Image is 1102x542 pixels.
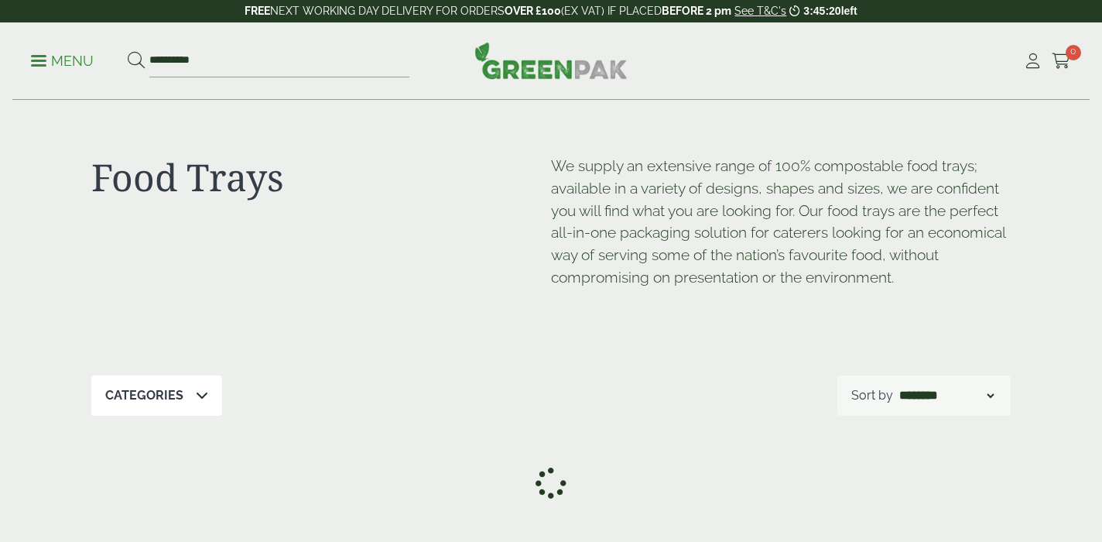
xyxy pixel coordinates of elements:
h1: Food Trays [91,155,551,200]
a: Menu [31,52,94,67]
i: Cart [1052,53,1071,69]
p: Menu [31,52,94,70]
span: 0 [1066,45,1081,60]
i: My Account [1023,53,1042,69]
strong: BEFORE 2 pm [662,5,731,17]
img: GreenPak Supplies [474,42,628,79]
a: See T&C's [734,5,786,17]
span: left [841,5,857,17]
p: We supply an extensive range of 100% compostable food trays; available in a variety of designs, s... [551,155,1011,289]
strong: OVER £100 [505,5,561,17]
p: Sort by [851,386,893,405]
select: Shop order [896,386,997,405]
p: Categories [105,386,183,405]
span: 3:45:20 [803,5,840,17]
a: 0 [1052,50,1071,73]
strong: FREE [245,5,270,17]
